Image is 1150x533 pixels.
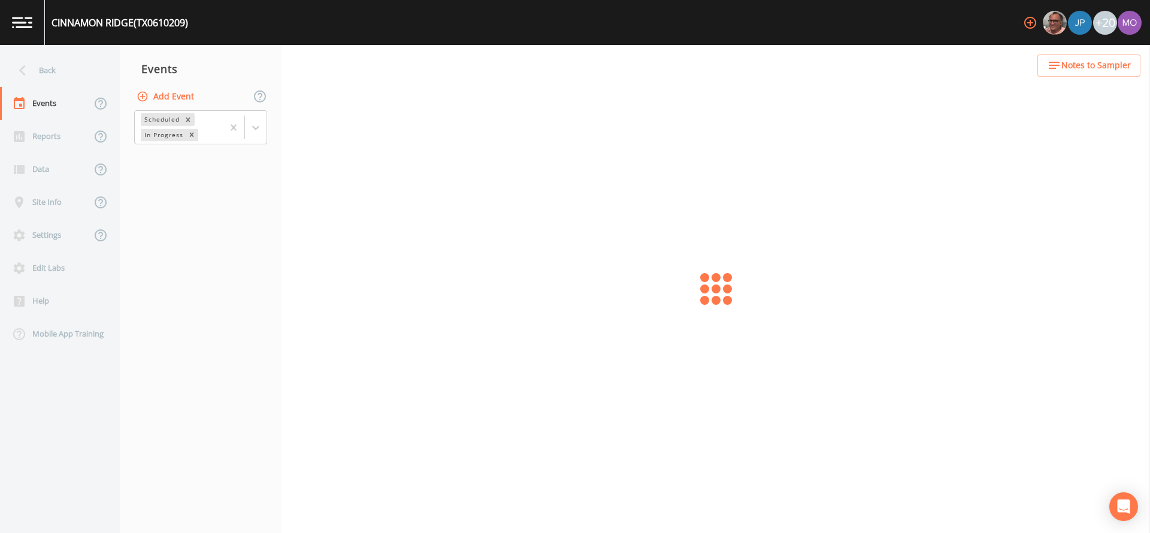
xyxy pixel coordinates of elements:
div: Open Intercom Messenger [1109,492,1138,521]
span: Notes to Sampler [1061,58,1131,73]
img: 41241ef155101aa6d92a04480b0d0000 [1068,11,1092,35]
div: Remove In Progress [185,129,198,141]
div: CINNAMON RIDGE (TX0610209) [52,16,188,30]
div: In Progress [141,129,185,141]
div: Joshua gere Paul [1067,11,1092,35]
div: Scheduled [141,113,181,126]
div: Mike Franklin [1042,11,1067,35]
div: +20 [1093,11,1117,35]
div: Remove Scheduled [181,113,195,126]
img: logo [12,17,32,28]
img: e2d790fa78825a4bb76dcb6ab311d44c [1043,11,1067,35]
button: Notes to Sampler [1037,54,1140,77]
div: Events [120,54,282,84]
button: Add Event [134,86,199,108]
img: 4e251478aba98ce068fb7eae8f78b90c [1118,11,1142,35]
